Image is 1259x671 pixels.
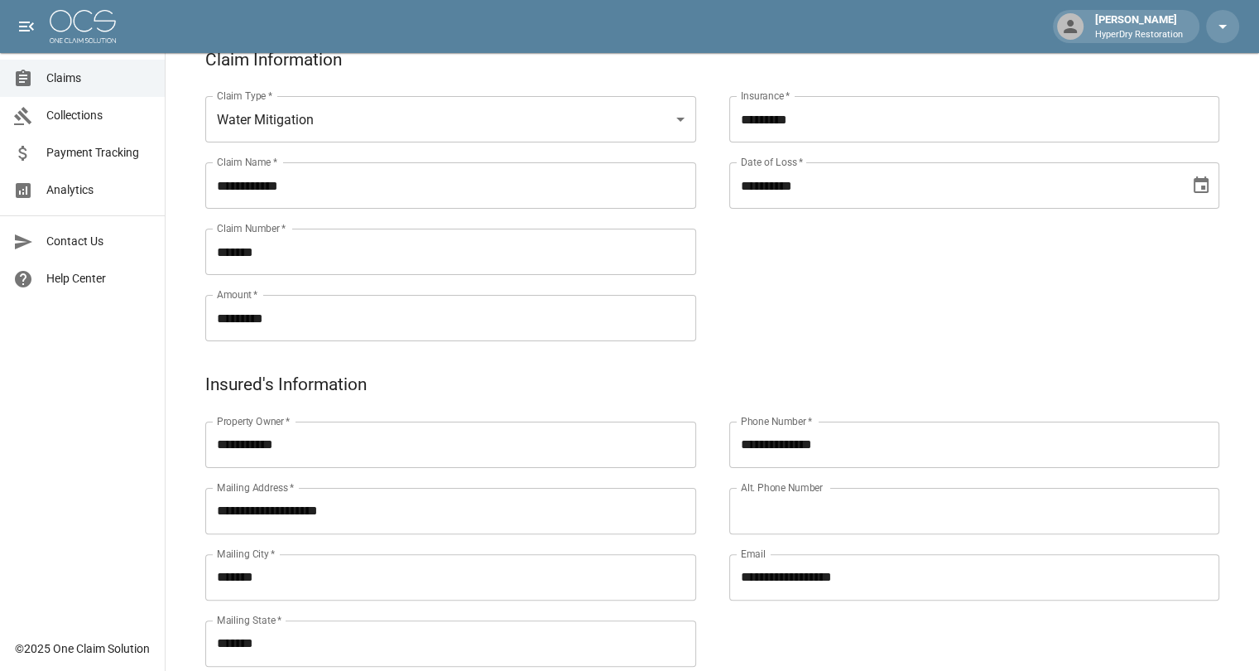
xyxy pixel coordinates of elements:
[217,221,286,235] label: Claim Number
[217,613,281,627] label: Mailing State
[46,144,151,162] span: Payment Tracking
[46,233,151,250] span: Contact Us
[15,640,150,657] div: © 2025 One Claim Solution
[217,480,294,495] label: Mailing Address
[217,155,277,169] label: Claim Name
[46,270,151,287] span: Help Center
[50,10,116,43] img: ocs-logo-white-transparent.png
[1088,12,1189,41] div: [PERSON_NAME]
[741,414,812,428] label: Phone Number
[741,89,790,103] label: Insurance
[1185,169,1218,202] button: Choose date, selected date is Oct 6, 2025
[205,96,696,142] div: Water Mitigation
[46,181,151,199] span: Analytics
[1095,28,1183,42] p: HyperDry Restoration
[217,414,291,428] label: Property Owner
[217,287,258,302] label: Amount
[741,480,823,495] label: Alt. Phone Number
[46,107,151,124] span: Collections
[741,155,803,169] label: Date of Loss
[217,89,272,103] label: Claim Type
[10,10,43,43] button: open drawer
[217,547,276,561] label: Mailing City
[741,547,766,561] label: Email
[46,70,151,87] span: Claims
